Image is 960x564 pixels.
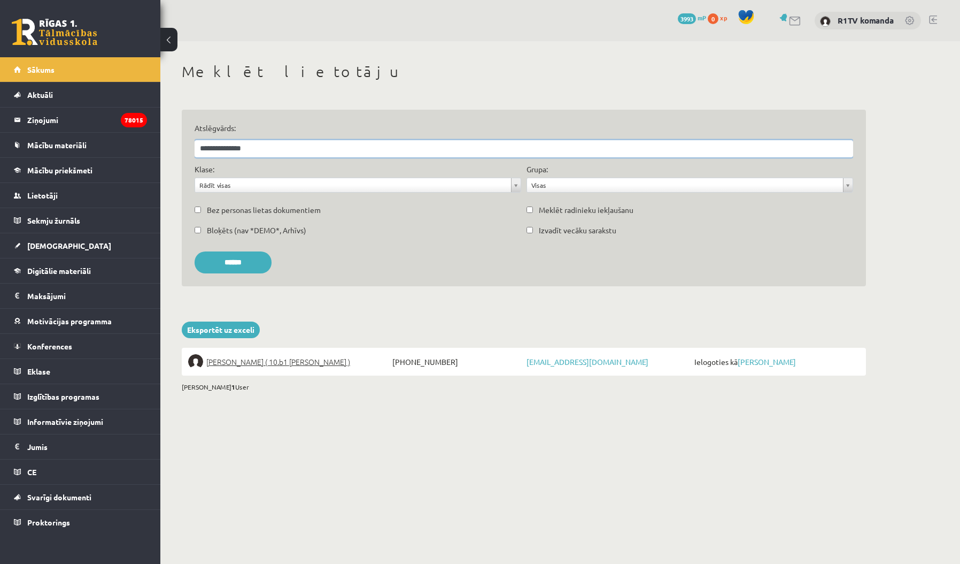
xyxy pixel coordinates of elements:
[188,354,203,369] img: Emilija Konakova
[14,258,147,283] a: Digitālie materiāli
[14,309,147,333] a: Motivācijas programma
[14,284,147,308] a: Maksājumi
[27,165,92,175] span: Mācību priekšmeti
[14,133,147,157] a: Mācību materiāli
[14,384,147,409] a: Izglītības programas
[14,460,147,484] a: CE
[27,492,91,502] span: Svarīgi dokumenti
[27,140,87,150] span: Mācību materiāli
[14,108,147,132] a: Ziņojumi78015
[195,123,853,134] label: Atslēgvārds:
[207,225,306,236] label: Bloķēts (nav *DEMO*, Arhīvs)
[195,164,214,175] label: Klase:
[195,178,521,192] a: Rādīt visas
[182,322,260,338] a: Eksportēt uz exceli
[539,204,633,216] label: Meklēt radinieku iekļaušanu
[206,354,350,369] span: [PERSON_NAME] ( 10.b1 [PERSON_NAME] )
[539,225,616,236] label: Izvadīt vecāku sarakstu
[27,108,147,132] legend: Ziņojumi
[27,341,72,351] span: Konferences
[27,266,91,276] span: Digitālie materiāli
[27,65,55,74] span: Sākums
[14,435,147,459] a: Jumis
[27,367,50,376] span: Eklase
[27,241,111,250] span: [DEMOGRAPHIC_DATA]
[527,357,648,367] a: [EMAIL_ADDRESS][DOMAIN_NAME]
[527,164,548,175] label: Grupa:
[27,442,48,452] span: Jumis
[708,13,732,22] a: 0 xp
[27,90,53,100] span: Aktuāli
[27,284,147,308] legend: Maksājumi
[27,517,70,527] span: Proktorings
[738,357,796,367] a: [PERSON_NAME]
[698,13,706,22] span: mP
[14,208,147,233] a: Sekmju žurnāls
[14,57,147,82] a: Sākums
[390,354,524,369] span: [PHONE_NUMBER]
[838,15,894,26] a: R1TV komanda
[720,13,727,22] span: xp
[27,417,103,426] span: Informatīvie ziņojumi
[188,354,390,369] a: [PERSON_NAME] ( 10.b1 [PERSON_NAME] )
[121,113,147,127] i: 78015
[199,178,507,192] span: Rādīt visas
[14,409,147,434] a: Informatīvie ziņojumi
[27,392,99,401] span: Izglītības programas
[531,178,839,192] span: Visas
[14,334,147,359] a: Konferences
[692,354,860,369] span: Ielogoties kā
[27,190,58,200] span: Lietotāji
[14,510,147,535] a: Proktorings
[14,233,147,258] a: [DEMOGRAPHIC_DATA]
[678,13,706,22] a: 3993 mP
[27,216,80,225] span: Sekmju žurnāls
[182,382,866,392] div: [PERSON_NAME] User
[708,13,718,24] span: 0
[527,178,853,192] a: Visas
[207,204,321,216] label: Bez personas lietas dokumentiem
[14,485,147,509] a: Svarīgi dokumenti
[231,383,235,391] b: 1
[27,467,36,477] span: CE
[14,158,147,182] a: Mācību priekšmeti
[12,19,97,45] a: Rīgas 1. Tālmācības vidusskola
[820,16,831,27] img: R1TV komanda
[27,316,112,326] span: Motivācijas programma
[14,183,147,208] a: Lietotāji
[182,63,866,81] h1: Meklēt lietotāju
[14,359,147,384] a: Eklase
[14,82,147,107] a: Aktuāli
[678,13,696,24] span: 3993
